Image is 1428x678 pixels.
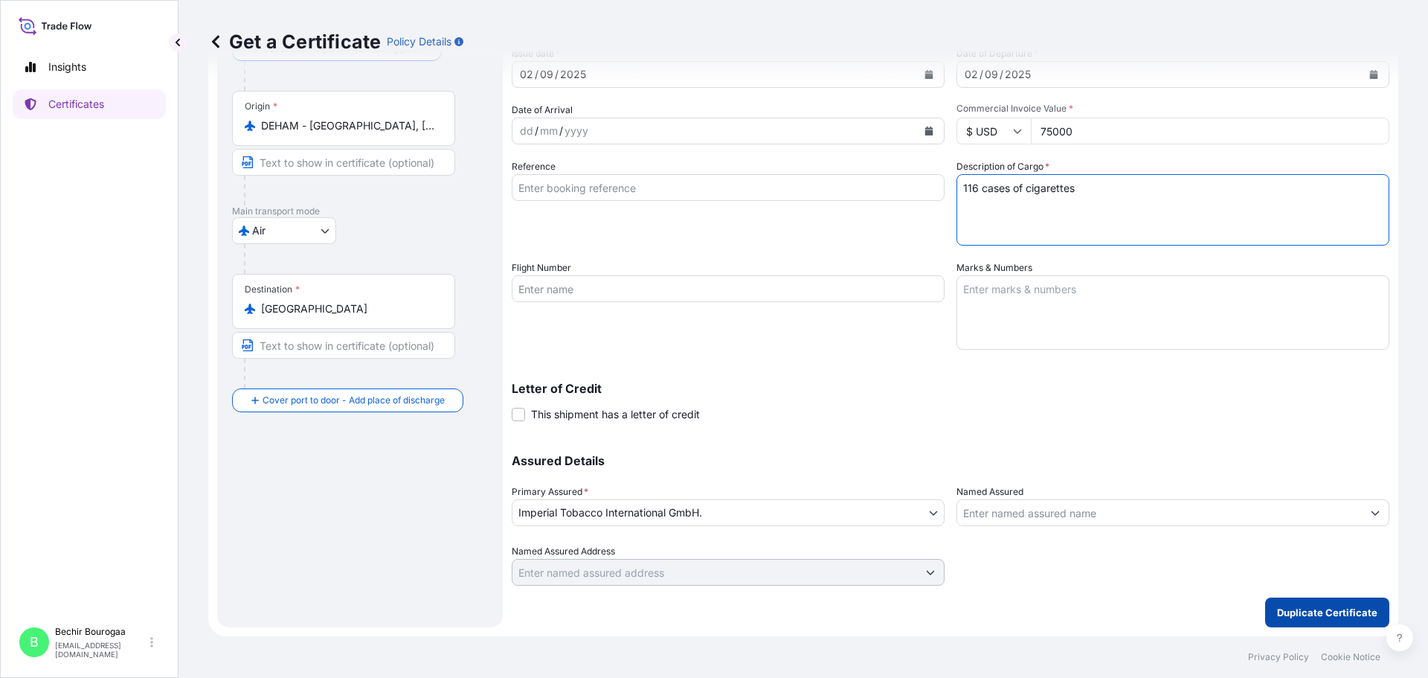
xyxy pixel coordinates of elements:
label: Named Assured [956,484,1023,499]
div: / [559,122,563,140]
span: Cover port to door - Add place of discharge [263,393,445,408]
div: month, [538,122,559,140]
div: day, [518,122,535,140]
button: Show suggestions [917,559,944,586]
textarea: 132 cases of cigarettes [956,174,1389,246]
a: Cookie Notice [1321,651,1380,663]
input: Text to appear on certificate [232,332,455,359]
p: Certificates [48,97,104,112]
p: [EMAIL_ADDRESS][DOMAIN_NAME] [55,641,147,659]
p: Main transport mode [232,205,488,217]
span: Imperial Tobacco International GmbH. [518,505,702,520]
button: Cover port to door - Add place of discharge [232,388,463,412]
input: Assured Name [957,499,1362,526]
button: Show suggestions [1362,499,1389,526]
p: Bechir Bourogaa [55,626,147,638]
span: This shipment has a letter of credit [531,407,700,422]
p: Insights [48,60,86,74]
label: Reference [512,159,556,174]
label: Flight Number [512,260,571,275]
button: Imperial Tobacco International GmbH. [512,499,945,526]
button: Select transport [232,217,336,244]
span: Primary Assured [512,484,588,499]
div: year, [563,122,590,140]
input: Destination [261,301,437,316]
span: Commercial Invoice Value [956,103,1389,115]
span: B [30,635,39,650]
div: / [535,122,538,140]
input: Origin [261,118,437,133]
a: Insights [13,52,166,82]
p: Letter of Credit [512,383,1389,394]
p: Get a Certificate [208,30,381,54]
label: Description of Cargo [956,159,1049,174]
div: Destination [245,284,300,295]
button: Calendar [917,119,941,143]
input: Text to appear on certificate [232,149,455,176]
span: Air [252,223,266,238]
a: Certificates [13,89,166,119]
input: Enter name [512,275,945,302]
button: Duplicate Certificate [1265,598,1389,627]
input: Enter booking reference [512,174,945,201]
p: Policy Details [387,34,451,49]
a: Privacy Policy [1248,651,1309,663]
label: Marks & Numbers [956,260,1032,275]
input: Enter amount [1031,118,1389,144]
p: Assured Details [512,455,1389,467]
label: Named Assured Address [512,544,615,559]
p: Duplicate Certificate [1277,605,1377,620]
input: Named Assured Address [512,559,917,586]
span: Date of Arrival [512,103,573,118]
div: Origin [245,100,277,112]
